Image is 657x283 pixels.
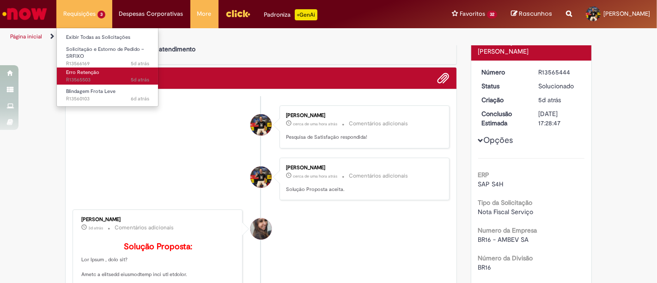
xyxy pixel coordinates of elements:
span: 32 [487,11,497,18]
span: Despesas Corporativas [119,9,183,18]
span: 5d atrás [131,60,149,67]
img: ServiceNow [1,5,49,23]
span: cerca de uma hora atrás [293,173,337,179]
dt: Criação [475,95,532,105]
div: [PERSON_NAME] [286,165,440,171]
span: 6d atrás [131,95,149,102]
a: Exibir Todas as Solicitações [57,32,158,43]
div: [PERSON_NAME] [81,217,235,222]
button: Adicionar anexos [438,72,450,84]
span: [PERSON_NAME] [603,10,650,18]
small: Comentários adicionais [349,120,408,128]
time: 29/09/2025 13:52:15 [293,121,337,127]
time: 25/09/2025 09:47:16 [131,76,149,83]
p: Solução Proposta aceita. [286,186,440,193]
a: Página inicial [10,33,42,40]
span: 3 [97,11,105,18]
div: Padroniza [264,9,317,20]
a: Aberto R13566169 : Solicitação e Estorno de Pedido – SRFIXO [57,44,158,64]
time: 29/09/2025 13:52:03 [293,173,337,179]
p: +GenAi [295,9,317,20]
b: ERP [478,171,490,179]
span: 3d atrás [88,225,103,231]
b: Numero da Empresa [478,226,537,234]
span: cerca de uma hora atrás [293,121,337,127]
div: Solucionado [538,81,581,91]
span: Erro Retenção [66,69,99,76]
span: R13566169 [66,60,149,68]
span: 5d atrás [538,96,561,104]
div: R13565444 [538,68,581,77]
span: R13560103 [66,95,149,103]
span: Nota Fiscal Serviço [478,208,534,216]
time: 25/09/2025 09:36:40 [538,96,561,104]
small: Comentários adicionais [115,224,174,232]
dt: Conclusão Estimada [475,109,532,128]
b: Número da Divisão [478,254,533,262]
b: Tipo da Solicitação [478,198,533,207]
span: BR16 [478,263,492,271]
a: Aberto R13565503 : Erro Retenção [57,68,158,85]
span: Favoritos [460,9,485,18]
time: 27/09/2025 14:05:09 [88,225,103,231]
p: Pesquisa de Satisfação respondida! [286,134,440,141]
time: 23/09/2025 16:06:45 [131,95,149,102]
span: BR16 - AMBEV SA [478,235,529,244]
ul: Requisições [56,28,158,107]
ul: Trilhas de página [7,28,431,45]
div: Nicole Bueno De Camargo Pinto [250,218,272,240]
span: Solicitação e Estorno de Pedido – SRFIXO [66,46,144,60]
b: Solução Proposta: [124,241,192,252]
dt: Número [475,68,532,77]
a: Rascunhos [511,10,552,18]
dt: Status [475,81,532,91]
span: 5d atrás [131,76,149,83]
span: Rascunhos [519,9,552,18]
span: Blindagem Frota Leve [66,88,116,95]
a: Aberto R13560103 : Blindagem Frota Leve [57,86,158,104]
div: 25/09/2025 09:36:40 [538,95,581,105]
small: Comentários adicionais [349,172,408,180]
span: More [197,9,212,18]
span: R13565503 [66,76,149,84]
div: [DATE] 17:28:47 [538,109,581,128]
div: [PERSON_NAME] [286,113,440,118]
span: Requisições [63,9,96,18]
span: SAP S4H [478,180,504,188]
div: Jhony Pias Dos Santos [250,114,272,135]
time: 25/09/2025 11:31:56 [131,60,149,67]
div: [PERSON_NAME] [478,47,585,56]
img: click_logo_yellow_360x200.png [225,6,250,20]
div: Jhony Pias Dos Santos [250,166,272,188]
